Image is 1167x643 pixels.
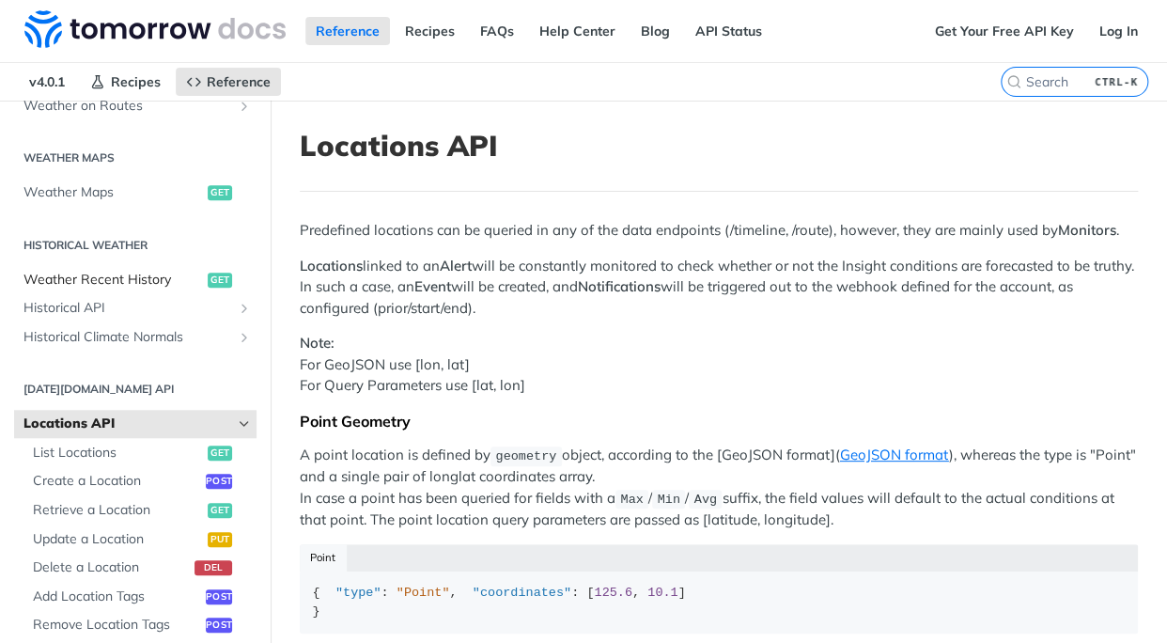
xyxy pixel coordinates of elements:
a: GeoJSON format [840,446,949,463]
span: Weather Maps [23,183,203,202]
a: Log In [1089,17,1148,45]
a: Historical Climate NormalsShow subpages for Historical Climate Normals [14,323,257,352]
p: Predefined locations can be queried in any of the data endpoints (/timeline, /route), however, th... [300,220,1138,242]
button: Show subpages for Weather on Routes [237,99,252,114]
img: Tomorrow.io Weather API Docs [24,10,286,48]
strong: Event [414,277,451,295]
a: Help Center [529,17,626,45]
a: Delete a Locationdel [23,554,257,582]
a: API Status [685,17,772,45]
h1: Locations API [300,129,1138,163]
span: Remove Location Tags [33,616,201,635]
a: Weather on RoutesShow subpages for Weather on Routes [14,92,257,120]
span: post [206,589,232,604]
span: Delete a Location [33,558,190,577]
div: Point Geometry [300,412,1138,431]
svg: Search [1006,74,1021,89]
span: List Locations [33,444,203,463]
span: Min [657,493,679,507]
span: put [208,532,232,547]
button: Show subpages for Historical API [237,301,252,316]
a: Create a Locationpost [23,467,257,495]
a: Recipes [395,17,465,45]
a: List Locationsget [23,439,257,467]
strong: Locations [300,257,363,274]
span: 10.1 [647,586,677,600]
strong: Note: [300,334,335,352]
strong: Notifications [578,277,661,295]
button: Show subpages for Historical Climate Normals [237,330,252,345]
span: post [206,618,232,633]
span: Max [620,493,643,507]
div: { : , : [ , ] } [313,584,1126,620]
span: 125.6 [594,586,632,600]
span: Avg [694,493,717,507]
span: get [208,503,232,518]
span: geometry [495,449,556,463]
span: del [194,560,232,575]
span: Historical Climate Normals [23,328,232,347]
a: Retrieve a Locationget [23,496,257,525]
span: Add Location Tags [33,588,201,606]
span: Historical API [23,299,232,318]
span: get [208,185,232,200]
a: Historical APIShow subpages for Historical API [14,294,257,322]
span: Create a Location [33,472,201,491]
span: Reference [207,73,271,90]
h2: Historical Weather [14,237,257,254]
span: get [208,446,232,461]
a: Weather Mapsget [14,179,257,207]
span: Update a Location [33,530,203,549]
button: Hide subpages for Locations API [237,416,252,431]
p: linked to an will be constantly monitored to check whether or not the Insight conditions are fore... [300,256,1138,320]
a: Weather Recent Historyget [14,266,257,294]
h2: Weather Maps [14,149,257,166]
p: A point location is defined by object, according to the [GeoJSON format]( ), whereas the type is ... [300,445,1138,531]
kbd: CTRL-K [1090,72,1143,91]
span: "type" [335,586,381,600]
a: Blog [630,17,680,45]
span: v4.0.1 [19,68,75,96]
span: Weather on Routes [23,97,232,116]
a: Reference [176,68,281,96]
strong: Monitors [1058,221,1116,239]
span: Recipes [111,73,161,90]
a: FAQs [470,17,524,45]
a: Reference [305,17,390,45]
p: For GeoJSON use [lon, lat] For Query Parameters use [lat, lon] [300,333,1138,397]
span: get [208,273,232,288]
h2: [DATE][DOMAIN_NAME] API [14,381,257,398]
span: post [206,474,232,489]
strong: Alert [440,257,472,274]
span: Weather Recent History [23,271,203,290]
a: Get Your Free API Key [925,17,1084,45]
span: Locations API [23,415,232,433]
span: "coordinates" [473,586,571,600]
span: Retrieve a Location [33,501,203,520]
span: "Point" [397,586,450,600]
a: Add Location Tagspost [23,583,257,611]
a: Locations APIHide subpages for Locations API [14,410,257,438]
a: Recipes [80,68,171,96]
a: Update a Locationput [23,525,257,554]
a: Remove Location Tagspost [23,611,257,639]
